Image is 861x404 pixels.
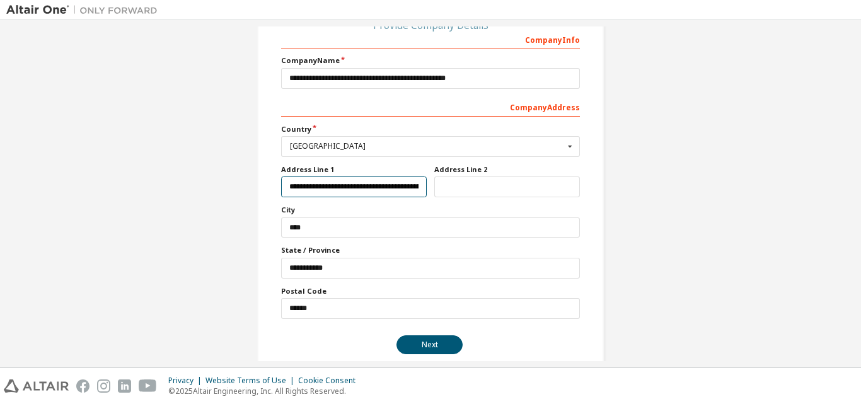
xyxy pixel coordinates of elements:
[298,376,363,386] div: Cookie Consent
[281,164,427,175] label: Address Line 1
[281,96,580,117] div: Company Address
[281,21,580,29] div: Provide Company Details
[76,379,90,393] img: facebook.svg
[281,286,580,296] label: Postal Code
[97,379,110,393] img: instagram.svg
[396,335,463,354] button: Next
[118,379,131,393] img: linkedin.svg
[281,245,580,255] label: State / Province
[281,55,580,66] label: Company Name
[434,164,580,175] label: Address Line 2
[168,376,205,386] div: Privacy
[4,379,69,393] img: altair_logo.svg
[281,29,580,49] div: Company Info
[139,379,157,393] img: youtube.svg
[168,386,363,396] p: © 2025 Altair Engineering, Inc. All Rights Reserved.
[205,376,298,386] div: Website Terms of Use
[290,142,564,150] div: [GEOGRAPHIC_DATA]
[281,205,580,215] label: City
[281,124,580,134] label: Country
[6,4,164,16] img: Altair One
